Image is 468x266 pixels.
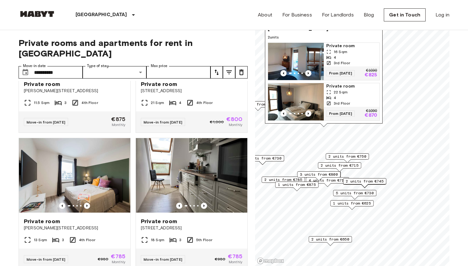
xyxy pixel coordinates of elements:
button: tune [223,66,235,79]
button: Previous image [280,70,287,76]
span: 2 units from €745 [346,178,383,184]
span: Move-in from [DATE] [144,257,182,262]
span: 2 units from €715 [321,163,358,168]
p: €1030 [366,69,377,73]
button: tune [210,66,223,79]
div: Map marker [333,190,376,200]
span: 4th Floor [79,237,95,243]
span: Private room [141,218,177,225]
p: [GEOGRAPHIC_DATA] [76,11,127,19]
span: €785 [228,254,242,259]
span: 4th Floor [81,100,98,106]
span: 3rd Floor [334,60,350,66]
button: Previous image [280,110,287,117]
span: Monthly [112,122,125,128]
span: [PERSON_NAME][STREET_ADDRESS] [24,88,125,94]
span: 1 units from €730 [244,156,281,161]
span: Move-in from [DATE] [27,120,65,124]
span: 13 Sqm [34,237,47,243]
div: Map marker [262,177,305,186]
div: Map marker [309,236,352,246]
span: 1 units from €625 [333,201,371,206]
img: Marketing picture of unit DE-02-010-001-02HF [268,83,324,120]
span: Monthly [229,122,242,128]
button: Previous image [176,203,182,209]
span: 1 units from €875 [278,182,316,187]
span: 3rd Floor [334,101,350,106]
span: Private room [326,83,377,89]
button: Previous image [305,70,311,76]
div: Map marker [275,182,318,191]
span: €980 [98,256,109,262]
a: For Business [282,11,312,19]
span: [STREET_ADDRESS] [141,225,242,231]
a: Marketing picture of unit DE-02-010-001-02HFPrevious imagePrevious imagePrivate room22 Sqm43rd Fl... [268,83,380,121]
a: Get in Touch [384,8,426,21]
span: 2 units from €650 [311,237,349,242]
span: 16 Sqm [334,49,347,55]
p: €870 [365,113,377,118]
div: Map marker [343,178,386,188]
span: Private room [24,80,60,88]
span: 4 [334,95,336,101]
div: Map marker [330,200,374,210]
span: 22 Sqm [334,89,348,95]
label: Move-in date [23,63,46,69]
span: 2 units from €750 [328,154,366,159]
button: Previous image [84,203,90,209]
span: [PERSON_NAME][STREET_ADDRESS] [24,225,125,231]
span: 4th Floor [196,100,213,106]
span: €800 [226,116,242,122]
label: Max price [151,63,167,69]
a: Log in [435,11,449,19]
span: From [DATE] [326,110,355,117]
a: Marketing picture of unit DE-02-010-001-04HFPrevious imagePrevious imagePrivate room16 Sqm43rd Fl... [268,43,380,80]
img: Marketing picture of unit DE-02-014-004-01HF [19,138,130,213]
a: About [258,11,272,19]
p: €1090 [366,109,377,113]
div: Map marker [326,153,369,163]
div: Map marker [297,171,340,181]
div: Map marker [236,101,279,111]
span: 5th Floor [196,237,212,243]
a: Blog [364,11,374,19]
span: 11.5 Sqm [34,100,50,106]
span: 5 units from €730 [336,190,374,196]
span: 1 units from €690 [239,101,277,107]
span: 21 Sqm [151,100,164,106]
span: €1,000 [210,119,224,125]
button: Previous image [305,110,311,117]
a: Mapbox logo [257,257,284,264]
span: Private room [24,218,60,225]
button: Previous image [59,203,65,209]
div: Map marker [306,177,349,187]
button: Choose date, selected date is 1 Sep 2025 [19,66,32,79]
span: 3 [64,100,67,106]
span: Monthly [112,259,125,265]
button: Previous image [201,203,207,209]
span: Private room [141,80,177,88]
button: tune [235,66,248,79]
span: 4 [334,55,336,60]
span: 3 units from €800 [300,172,338,177]
img: Habyt [19,11,56,17]
p: €825 [365,73,377,78]
div: Map marker [265,14,383,127]
label: Type of stay [87,63,109,69]
span: Move-in from [DATE] [27,257,65,262]
span: [STREET_ADDRESS] [141,88,242,94]
span: Private room [326,43,377,49]
img: Marketing picture of unit DE-02-012-002-01HF [136,138,247,213]
span: 3 [62,237,64,243]
span: 2 units [268,34,380,40]
span: Private rooms and apartments for rent in [GEOGRAPHIC_DATA] [19,38,248,59]
img: Marketing picture of unit DE-02-010-001-04HF [268,43,324,80]
span: 18 Sqm [151,237,164,243]
span: 3 [179,237,181,243]
span: 2 units from €785 [264,177,302,183]
span: €980 [215,256,226,262]
div: Map marker [241,155,284,165]
span: €785 [111,254,125,259]
span: From [DATE] [326,70,355,76]
span: Move-in from [DATE] [144,120,182,124]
